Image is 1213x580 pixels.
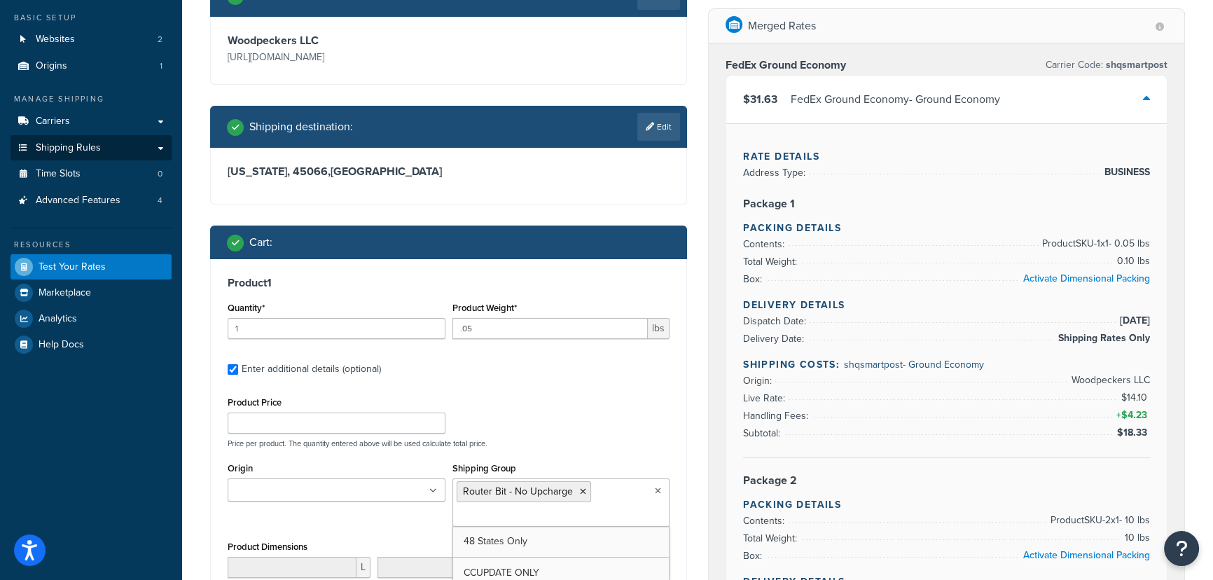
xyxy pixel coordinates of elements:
[743,357,1150,372] h4: Shipping Costs:
[743,149,1150,164] h4: Rate Details
[228,165,670,179] h3: [US_STATE], 45066 , [GEOGRAPHIC_DATA]
[356,557,370,578] span: L
[1121,530,1150,546] span: 10 lbs
[1164,531,1199,566] button: Open Resource Center
[743,221,1150,235] h4: Packing Details
[743,408,812,423] span: Handling Fees:
[228,463,253,474] label: Origin
[11,306,172,331] a: Analytics
[39,339,84,351] span: Help Docs
[11,109,172,134] a: Carriers
[36,195,120,207] span: Advanced Features
[1116,312,1150,329] span: [DATE]
[11,239,172,251] div: Resources
[11,135,172,161] a: Shipping Rules
[160,60,162,72] span: 1
[1039,235,1150,252] span: Product SKU-1 x 1 - 0.05 lbs
[1121,408,1150,422] span: $4.23
[1023,271,1150,286] a: Activate Dimensional Packing
[11,27,172,53] a: Websites2
[452,318,649,339] input: 0.00
[743,237,788,251] span: Contents:
[11,188,172,214] li: Advanced Features
[11,161,172,187] a: Time Slots0
[1101,164,1150,181] span: BUSINESS
[39,261,106,273] span: Test Your Rates
[36,142,101,154] span: Shipping Rules
[224,439,673,448] p: Price per product. The quantity entered above will be used calculate total price.
[228,318,445,339] input: 0.0
[452,463,516,474] label: Shipping Group
[843,357,983,372] span: shqsmartpost - Ground Economy
[249,236,272,249] h2: Cart :
[743,513,788,528] span: Contents:
[1047,512,1150,529] span: Product SKU-2 x 1 - 10 lbs
[743,254,800,269] span: Total Weight:
[743,298,1150,312] h4: Delivery Details
[11,254,172,279] a: Test Your Rates
[743,531,800,546] span: Total Weight:
[242,359,381,379] div: Enter additional details (optional)
[791,90,1000,109] div: FedEx Ground Economy - Ground Economy
[1114,253,1150,270] span: 0.10 lbs
[11,53,172,79] a: Origins1
[743,197,1150,211] h3: Package 1
[743,391,789,406] span: Live Rate:
[11,53,172,79] li: Origins
[743,474,1150,488] h3: Package 2
[748,16,816,36] p: Merged Rates
[743,497,1150,512] h4: Packing Details
[228,397,282,408] label: Product Price
[158,34,162,46] span: 2
[228,48,445,67] p: [URL][DOMAIN_NAME]
[1116,425,1150,440] span: $18.33
[228,364,238,375] input: Enter additional details (optional)
[743,426,784,441] span: Subtotal:
[158,168,162,180] span: 0
[743,91,777,107] span: $31.63
[453,526,670,557] a: 48 States Only
[36,168,81,180] span: Time Slots
[11,332,172,357] a: Help Docs
[11,93,172,105] div: Manage Shipping
[158,195,162,207] span: 4
[743,314,810,329] span: Dispatch Date:
[463,484,573,499] span: Router Bit - No Upcharge
[1068,372,1150,389] span: Woodpeckers LLC
[648,318,670,339] span: lbs
[11,188,172,214] a: Advanced Features4
[1046,55,1167,75] p: Carrier Code:
[464,565,539,580] span: CCUPDATE ONLY
[464,534,527,548] span: 48 States Only
[1055,330,1150,347] span: Shipping Rates Only
[228,276,670,290] h3: Product 1
[11,12,172,24] div: Basic Setup
[11,161,172,187] li: Time Slots
[39,287,91,299] span: Marketplace
[11,27,172,53] li: Websites
[743,165,809,180] span: Address Type:
[637,113,680,141] a: Edit
[228,303,265,313] label: Quantity*
[743,272,765,286] span: Box:
[228,34,445,48] h3: Woodpeckers LLC
[1121,390,1150,405] span: $14.10
[1023,548,1150,562] a: Activate Dimensional Packing
[11,280,172,305] a: Marketplace
[726,58,846,72] h3: FedEx Ground Economy
[1113,407,1150,424] span: +
[36,34,75,46] span: Websites
[743,331,807,346] span: Delivery Date:
[743,548,765,563] span: Box:
[452,303,517,313] label: Product Weight*
[743,373,775,388] span: Origin:
[36,116,70,127] span: Carriers
[228,541,307,552] label: Product Dimensions
[36,60,67,72] span: Origins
